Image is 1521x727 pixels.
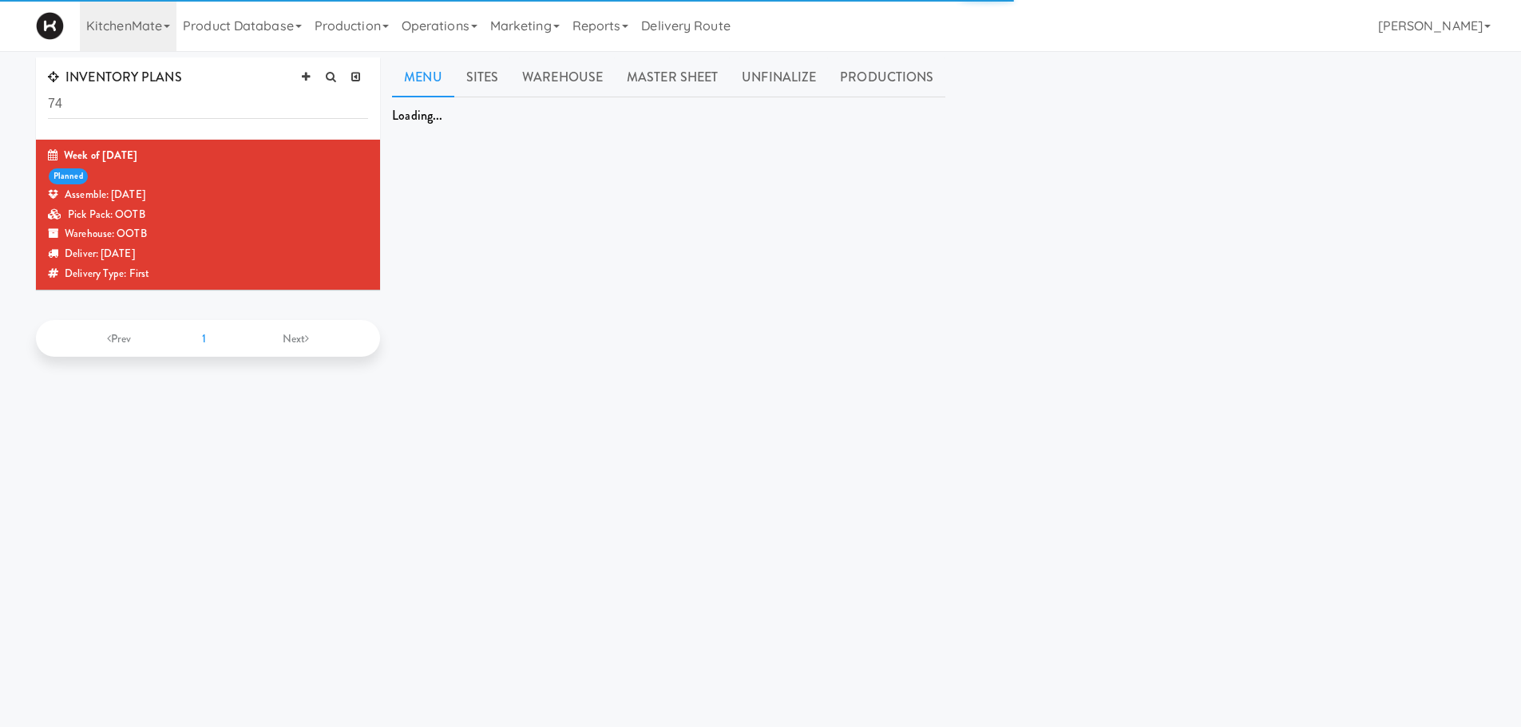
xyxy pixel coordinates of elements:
[36,140,380,290] li: Week of [DATE]plannedAssemble: [DATE]Pick Pack: OOTBWarehouse: OOTBDeliver: [DATE]Delivery Type: ...
[730,57,828,97] a: Unfinalize
[454,57,511,97] a: Sites
[202,330,206,346] span: 1
[48,68,182,86] span: INVENTORY PLANS
[510,57,615,97] a: Warehouse
[49,168,88,185] div: planned
[48,264,368,284] div: Delivery Type: First
[392,106,442,124] span: Loading...
[48,185,368,205] div: Assemble: [DATE]
[36,12,64,40] img: Micromart
[48,244,368,264] div: Deliver: [DATE]
[48,205,368,225] div: Pick Pack: OOTB
[615,57,730,97] a: Master Sheet
[828,57,945,97] a: Productions
[48,89,368,119] input: Search Inventory Plans
[48,224,368,244] div: Warehouse: OOTB
[392,57,454,97] a: Menu
[48,146,368,166] div: Week of [DATE]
